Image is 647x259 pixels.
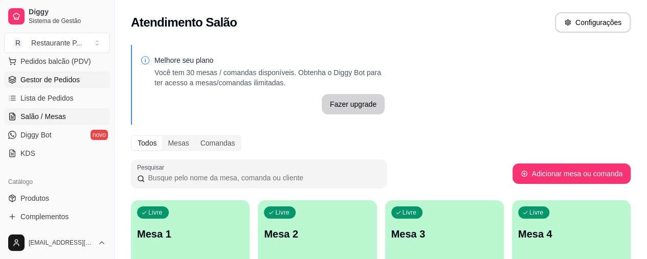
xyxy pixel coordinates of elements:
p: Mesa 3 [391,227,498,241]
p: Melhore seu plano [154,55,385,65]
button: Configurações [555,12,631,33]
p: Mesa 2 [264,227,370,241]
p: Livre [148,208,163,217]
a: Complementos [4,208,110,225]
div: Comandas [195,136,241,150]
a: KDS [4,145,110,161]
p: Livre [275,208,289,217]
h2: Atendimento Salão [131,14,237,31]
span: KDS [20,148,35,158]
a: Diggy Botnovo [4,127,110,143]
p: Mesa 1 [137,227,243,241]
a: Lista de Pedidos [4,90,110,106]
a: Salão / Mesas [4,108,110,125]
a: DiggySistema de Gestão [4,4,110,29]
span: Lista de Pedidos [20,93,74,103]
span: Salão / Mesas [20,111,66,122]
p: Mesa 4 [518,227,624,241]
p: Livre [529,208,544,217]
span: Gestor de Pedidos [20,75,80,85]
span: [EMAIL_ADDRESS][DOMAIN_NAME] [29,239,94,247]
div: Catálogo [4,174,110,190]
div: Mesas [162,136,194,150]
span: Diggy [29,8,106,17]
button: Pedidos balcão (PDV) [4,53,110,69]
span: Diggy Bot [20,130,52,140]
a: Gestor de Pedidos [4,72,110,88]
label: Pesquisar [137,163,168,172]
p: Livre [403,208,417,217]
button: Adicionar mesa ou comanda [512,163,631,184]
input: Pesquisar [145,173,381,183]
button: Fazer upgrade [322,94,385,114]
div: Todos [132,136,162,150]
a: Produtos [4,190,110,206]
span: Pedidos balcão (PDV) [20,56,91,66]
span: Complementos [20,211,69,222]
button: Select a team [4,33,110,53]
div: Restaurante P ... [31,38,82,48]
p: Você tem 30 mesas / comandas disponíveis. Obtenha o Diggy Bot para ter acesso a mesas/comandas il... [154,67,385,88]
span: R [13,38,23,48]
span: Produtos [20,193,49,203]
span: Sistema de Gestão [29,17,106,25]
button: [EMAIL_ADDRESS][DOMAIN_NAME] [4,230,110,255]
